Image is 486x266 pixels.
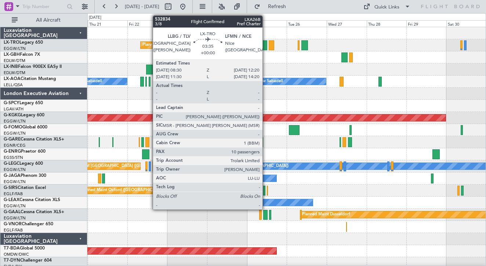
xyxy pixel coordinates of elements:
a: EGLF/FAB [4,191,23,197]
div: Unplanned Maint Oxford ([GEOGRAPHIC_DATA]) [75,185,167,196]
a: G-SIRSCitation Excel [4,186,46,190]
span: LX-GBH [4,52,20,57]
a: EGSS/STN [4,155,23,160]
a: LGAV/ATH [4,106,23,112]
div: Sat 23 [167,20,207,27]
a: G-KGKGLegacy 600 [4,113,44,117]
a: EGGW/LTN [4,119,26,124]
div: Planned Maint [GEOGRAPHIC_DATA] ([GEOGRAPHIC_DATA]) [142,40,258,51]
span: G-SPCY [4,101,19,105]
a: LX-TROLegacy 650 [4,40,43,45]
a: G-FOMOGlobal 6000 [4,125,47,130]
a: G-GARECessna Citation XLS+ [4,137,64,142]
a: EGGW/LTN [4,167,26,172]
a: G-ENRGPraetor 600 [4,149,46,154]
button: All Aircraft [8,14,80,26]
div: Fri 22 [127,20,167,27]
a: G-LEAXCessna Citation XLS [4,198,60,202]
button: Refresh [251,1,295,12]
a: LELL/QSA [4,82,23,88]
span: LX-INB [4,65,18,69]
a: T7-BDAGlobal 5000 [4,246,45,251]
div: Fri 29 [406,20,446,27]
span: G-LEAX [4,198,19,202]
div: Sun 24 [207,20,247,27]
a: G-SPCYLegacy 650 [4,101,43,105]
div: Wed 27 [327,20,367,27]
a: EGGW/LTN [4,179,26,185]
span: LX-AOA [4,77,21,81]
span: G-VNOR [4,222,22,226]
div: Quick Links [374,4,399,11]
a: EDLW/DTM [4,70,25,76]
span: G-GAAL [4,210,21,214]
a: EGNR/CEG [4,143,26,148]
div: [DATE] [89,15,101,21]
span: All Aircraft [19,18,77,23]
a: G-GAALCessna Citation XLS+ [4,210,64,214]
a: LX-INBFalcon 900EX EASy II [4,65,62,69]
span: G-JAGA [4,174,21,178]
span: T7-BDA [4,246,20,251]
div: Owner [181,197,193,208]
a: LX-AOACitation Mustang [4,77,56,81]
div: A/C Unavailable [GEOGRAPHIC_DATA] ([GEOGRAPHIC_DATA]) [169,161,289,172]
span: G-KGKG [4,113,21,117]
span: G-LEGC [4,161,19,166]
span: G-ENRG [4,149,21,154]
div: Planned Maint [GEOGRAPHIC_DATA] ([GEOGRAPHIC_DATA]) [63,161,178,172]
a: EDLW/DTM [4,58,25,63]
div: Thu 28 [367,20,407,27]
span: LX-TRO [4,40,19,45]
span: T7-DYN [4,258,20,263]
span: Refresh [262,4,293,9]
a: OMDW/DWC [4,252,29,257]
a: EGGW/LTN [4,46,26,51]
span: G-GARE [4,137,21,142]
div: Tue 26 [287,20,327,27]
span: G-FOMO [4,125,22,130]
a: EGLF/FAB [4,227,23,233]
a: LX-GBHFalcon 7X [4,52,40,57]
div: No Crew Cannes (Mandelieu) [169,173,224,184]
div: Mon 25 [247,20,287,27]
a: G-JAGAPhenom 300 [4,174,46,178]
a: G-VNORChallenger 650 [4,222,53,226]
span: [DATE] - [DATE] [125,3,159,10]
a: EGGW/LTN [4,215,26,221]
div: No Crew Sabadell [249,76,283,87]
div: Planned Maint Dusseldorf [302,209,350,220]
input: Trip Number [22,1,65,12]
span: G-SIRS [4,186,18,190]
div: Thu 21 [88,20,128,27]
button: Quick Links [360,1,414,12]
a: G-LEGCLegacy 600 [4,161,43,166]
a: T7-DYNChallenger 604 [4,258,52,263]
a: EGGW/LTN [4,203,26,209]
a: EGGW/LTN [4,131,26,136]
